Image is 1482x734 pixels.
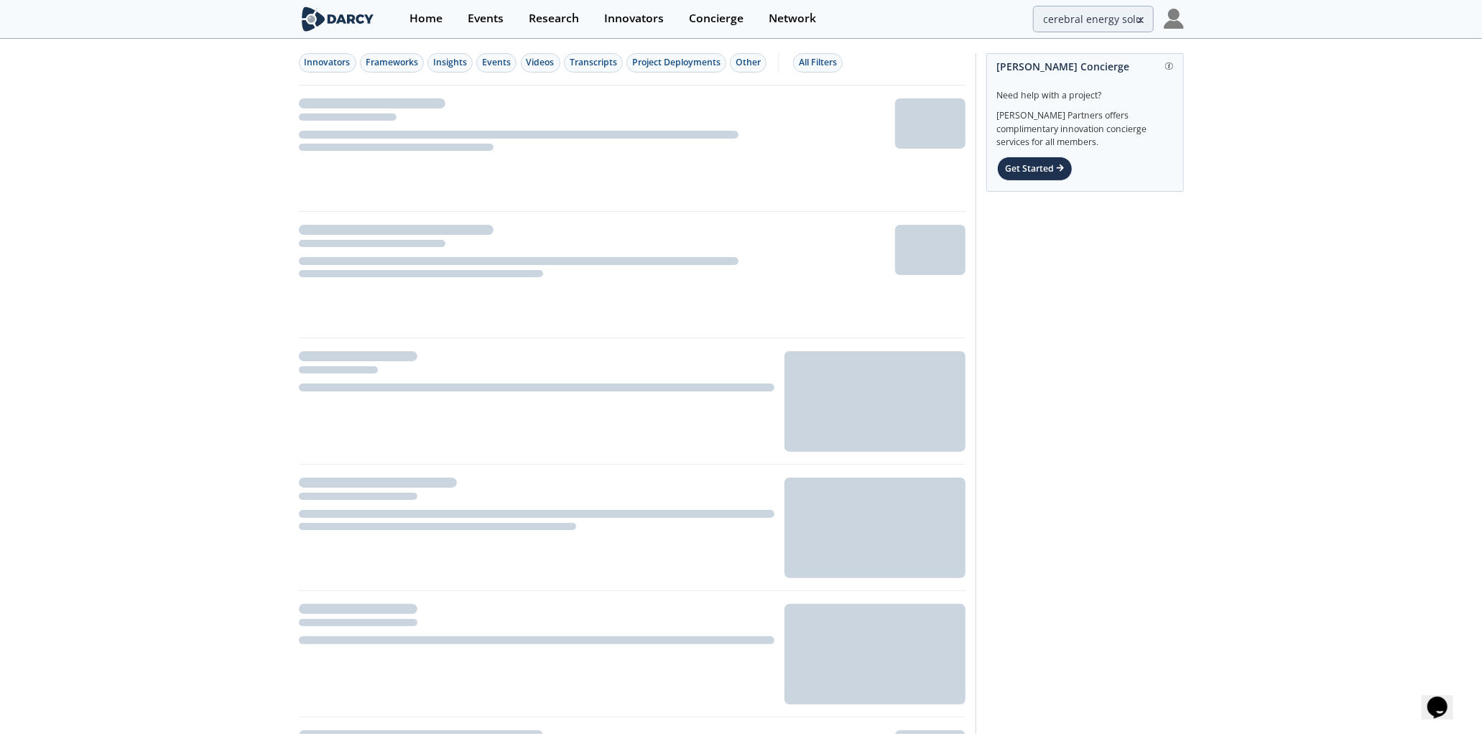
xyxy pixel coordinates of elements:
[299,53,356,73] button: Innovators
[604,13,664,24] div: Innovators
[1165,62,1173,70] img: information.svg
[1164,9,1184,29] img: Profile
[793,53,843,73] button: All Filters
[521,53,560,73] button: Videos
[468,13,504,24] div: Events
[299,6,377,32] img: logo-wide.svg
[997,102,1173,149] div: [PERSON_NAME] Partners offers complimentary innovation concierge services for all members.
[305,56,351,69] div: Innovators
[799,56,837,69] div: All Filters
[360,53,424,73] button: Frameworks
[689,13,744,24] div: Concierge
[769,13,816,24] div: Network
[997,54,1173,79] div: [PERSON_NAME] Concierge
[997,79,1173,102] div: Need help with a project?
[529,13,579,24] div: Research
[570,56,617,69] div: Transcripts
[1422,677,1468,720] iframe: chat widget
[482,56,511,69] div: Events
[409,13,443,24] div: Home
[997,157,1073,181] div: Get Started
[736,56,761,69] div: Other
[730,53,767,73] button: Other
[476,53,517,73] button: Events
[366,56,418,69] div: Frameworks
[433,56,467,69] div: Insights
[1033,6,1154,32] input: Advanced Search
[527,56,555,69] div: Videos
[632,56,721,69] div: Project Deployments
[626,53,726,73] button: Project Deployments
[427,53,473,73] button: Insights
[564,53,623,73] button: Transcripts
